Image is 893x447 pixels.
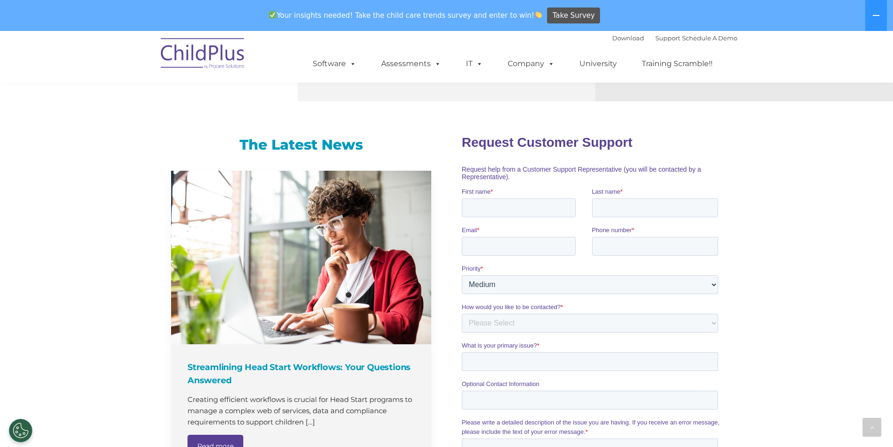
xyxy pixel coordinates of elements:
[632,54,722,73] a: Training Scramble!!
[682,34,737,42] a: Schedule A Demo
[156,31,250,78] img: ChildPlus by Procare Solutions
[188,361,417,387] h4: Streamlining Head Start Workflows: Your Questions Answered
[372,54,450,73] a: Assessments
[655,34,680,42] a: Support
[171,136,431,154] h3: The Latest News
[553,8,595,24] span: Take Survey
[612,34,644,42] a: Download
[535,11,542,18] img: 👏
[457,54,492,73] a: IT
[188,394,417,428] p: Creating efficient workflows is crucial for Head Start programs to manage a complex web of servic...
[570,54,626,73] a: University
[265,6,546,24] span: Your insights needed! Take the child care trends survey and enter to win!
[9,419,32,442] button: Cookies Settings
[612,34,737,42] font: |
[547,8,600,24] a: Take Survey
[269,11,276,18] img: ✅
[303,54,366,73] a: Software
[498,54,564,73] a: Company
